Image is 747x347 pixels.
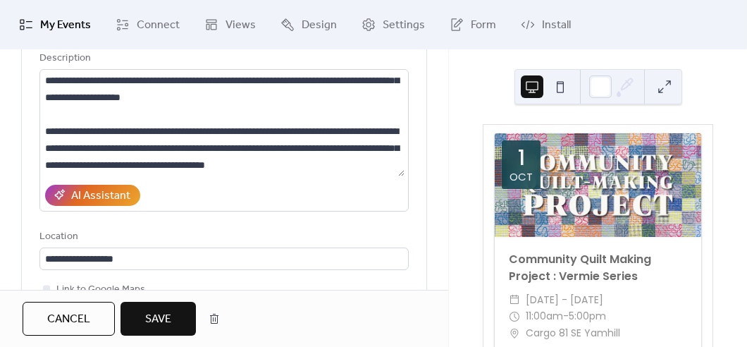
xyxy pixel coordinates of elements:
div: Location [39,229,406,245]
span: - [563,308,569,325]
a: Views [194,6,266,44]
a: Connect [105,6,190,44]
a: Design [270,6,347,44]
span: Cargo 81 SE Yamhill [526,325,620,342]
a: Settings [351,6,436,44]
span: Save [145,311,171,328]
span: Settings [383,17,425,34]
button: AI Assistant [45,185,140,206]
span: [DATE] - [DATE] [526,292,603,309]
div: AI Assistant [71,188,130,205]
div: ​ [509,325,520,342]
span: 11:00am [526,308,563,325]
span: Install [542,17,571,34]
div: Community Quilt Making Project : Vermie Series [495,251,701,285]
span: Link to Google Maps [56,281,145,298]
span: Form [471,17,496,34]
div: 1 [518,147,525,169]
div: Description [39,50,406,67]
div: Oct [510,171,533,182]
span: My Events [40,17,91,34]
a: My Events [8,6,101,44]
div: ​ [509,292,520,309]
span: Cancel [47,311,90,328]
a: Install [510,6,581,44]
button: Save [121,302,196,336]
span: 5:00pm [569,308,606,325]
div: ​ [509,308,520,325]
span: Views [226,17,256,34]
button: Cancel [23,302,115,336]
a: Form [439,6,507,44]
span: Connect [137,17,180,34]
span: Design [302,17,337,34]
